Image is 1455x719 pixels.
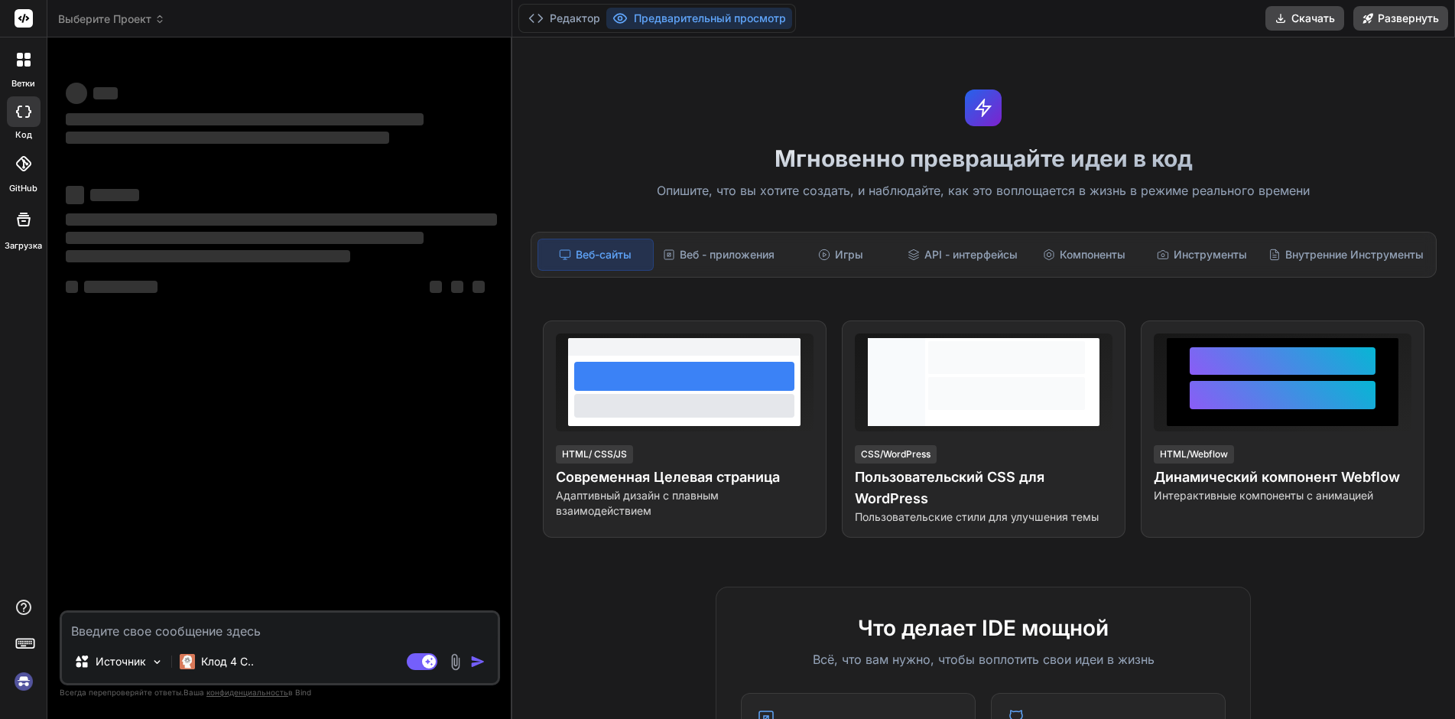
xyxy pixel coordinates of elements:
ya-tr-span: Компоненты [1060,247,1125,262]
ya-tr-span: код [15,129,32,140]
ya-tr-span: Источник [96,655,146,668]
ya-tr-span: HTML/Webflow [1160,448,1228,460]
ya-tr-span: Предварительный просмотр [634,11,786,26]
ya-tr-span: Игры [835,247,863,262]
ya-tr-span: в Bind [288,688,311,697]
ya-tr-span: GitHub [9,183,37,194]
button: Развернуть [1353,6,1448,31]
img: Выбирайте Модели [151,656,164,669]
ya-tr-span: Развернуть [1378,11,1439,26]
ya-tr-span: API - интерфейсы [924,247,1018,262]
ya-tr-span: конфиденциальность [206,688,288,697]
button: Скачать [1265,6,1344,31]
ya-tr-span: Инструменты [1174,247,1247,262]
ya-tr-span: Всегда перепроверяйте ответы. [60,688,183,697]
ya-tr-span: Скачать [1291,11,1335,26]
ya-tr-span: Внутренние Инструменты [1285,247,1424,262]
ya-tr-span: Адаптивный дизайн с плавным взаимодействием [556,489,719,517]
button: Предварительный просмотр [606,8,792,29]
ya-tr-span: Интерактивные компоненты с анимацией [1154,489,1373,502]
ya-tr-span: Клод 4 С.. [201,655,254,668]
ya-tr-span: HTML/ CSS/JS [562,448,627,460]
ya-tr-span: Ваша [183,688,204,697]
ya-tr-span: CSS/WordPress [861,448,930,460]
img: значок [470,654,486,669]
ya-tr-span: Современная Целевая страница [556,469,780,485]
ya-tr-span: Динамический компонент Webflow [1154,469,1400,485]
button: Редактор [522,8,606,29]
ya-tr-span: Всё, что вам нужно, чтобы воплотить свои идеи в жизнь [813,652,1155,667]
ya-tr-span: Пользовательский CSS для WordPress [855,469,1044,506]
ya-tr-span: Веб-сайты [576,247,632,262]
ya-tr-span: Редактор [550,11,600,26]
ya-tr-span: Ветки [11,78,35,89]
ya-tr-span: Опишите, что вы хотите создать, и наблюдайте, как это воплощается в жизнь в режиме реального времени [657,183,1310,198]
img: Клод 4 Сонет [180,654,195,669]
img: подписывающий [11,669,37,695]
ya-tr-span: Загрузка [5,240,42,251]
ya-tr-span: Мгновенно превращайте идеи в код [775,145,1193,172]
ya-tr-span: Выберите Проект [58,11,151,27]
img: привязанность [447,653,464,671]
ya-tr-span: Веб - приложения [680,247,775,262]
ya-tr-span: Пользовательские стили для улучшения темы [855,510,1099,523]
ya-tr-span: Что делает IDE мощной [858,615,1109,641]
